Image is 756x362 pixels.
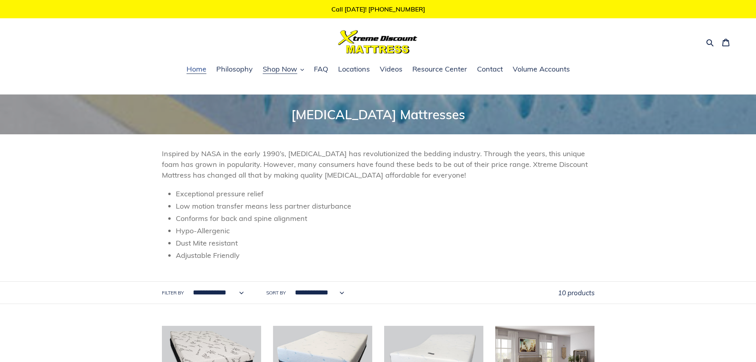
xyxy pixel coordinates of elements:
span: Resource Center [412,64,467,74]
li: Adjustable Friendly [176,250,594,261]
p: Inspired by NASA in the early 1990’s, [MEDICAL_DATA] has revolutionized the bedding industry. Thr... [162,148,594,180]
span: Videos [380,64,402,74]
a: Volume Accounts [509,64,574,75]
span: FAQ [314,64,328,74]
a: Locations [334,64,374,75]
span: [MEDICAL_DATA] Mattresses [291,106,465,122]
span: Shop Now [263,64,297,74]
a: Resource Center [408,64,471,75]
li: Exceptional pressure relief [176,188,594,199]
img: Xtreme Discount Mattress [338,30,417,54]
button: Shop Now [259,64,308,75]
a: FAQ [310,64,332,75]
li: Low motion transfer means less partner disturbance [176,201,594,211]
a: Philosophy [212,64,257,75]
a: Home [183,64,210,75]
span: Locations [338,64,370,74]
label: Filter by [162,289,184,296]
li: Conforms for back and spine alignment [176,213,594,224]
span: Volume Accounts [513,64,570,74]
span: Home [187,64,206,74]
li: Dust Mite resistant [176,238,594,248]
a: Contact [473,64,507,75]
span: 10 products [558,288,594,297]
label: Sort by [266,289,286,296]
a: Videos [376,64,406,75]
span: Philosophy [216,64,253,74]
li: Hypo-Allergenic [176,225,594,236]
span: Contact [477,64,503,74]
